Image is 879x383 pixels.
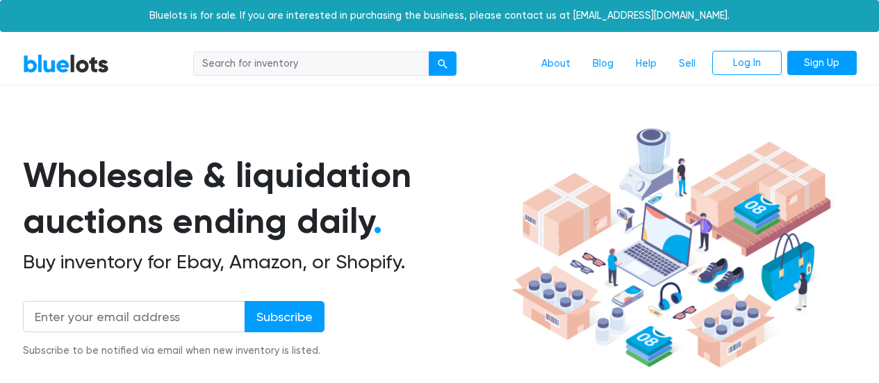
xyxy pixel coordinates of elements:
[245,301,325,332] input: Subscribe
[668,51,707,77] a: Sell
[373,200,382,242] span: .
[530,51,582,77] a: About
[582,51,625,77] a: Blog
[23,54,109,74] a: BlueLots
[23,301,245,332] input: Enter your email address
[193,51,429,76] input: Search for inventory
[712,51,782,76] a: Log In
[507,122,836,375] img: hero-ee84e7d0318cb26816c560f6b4441b76977f77a177738b4e94f68c95b2b83dbb.png
[23,343,325,359] div: Subscribe to be notified via email when new inventory is listed.
[625,51,668,77] a: Help
[787,51,857,76] a: Sign Up
[23,250,507,274] h2: Buy inventory for Ebay, Amazon, or Shopify.
[23,152,507,245] h1: Wholesale & liquidation auctions ending daily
